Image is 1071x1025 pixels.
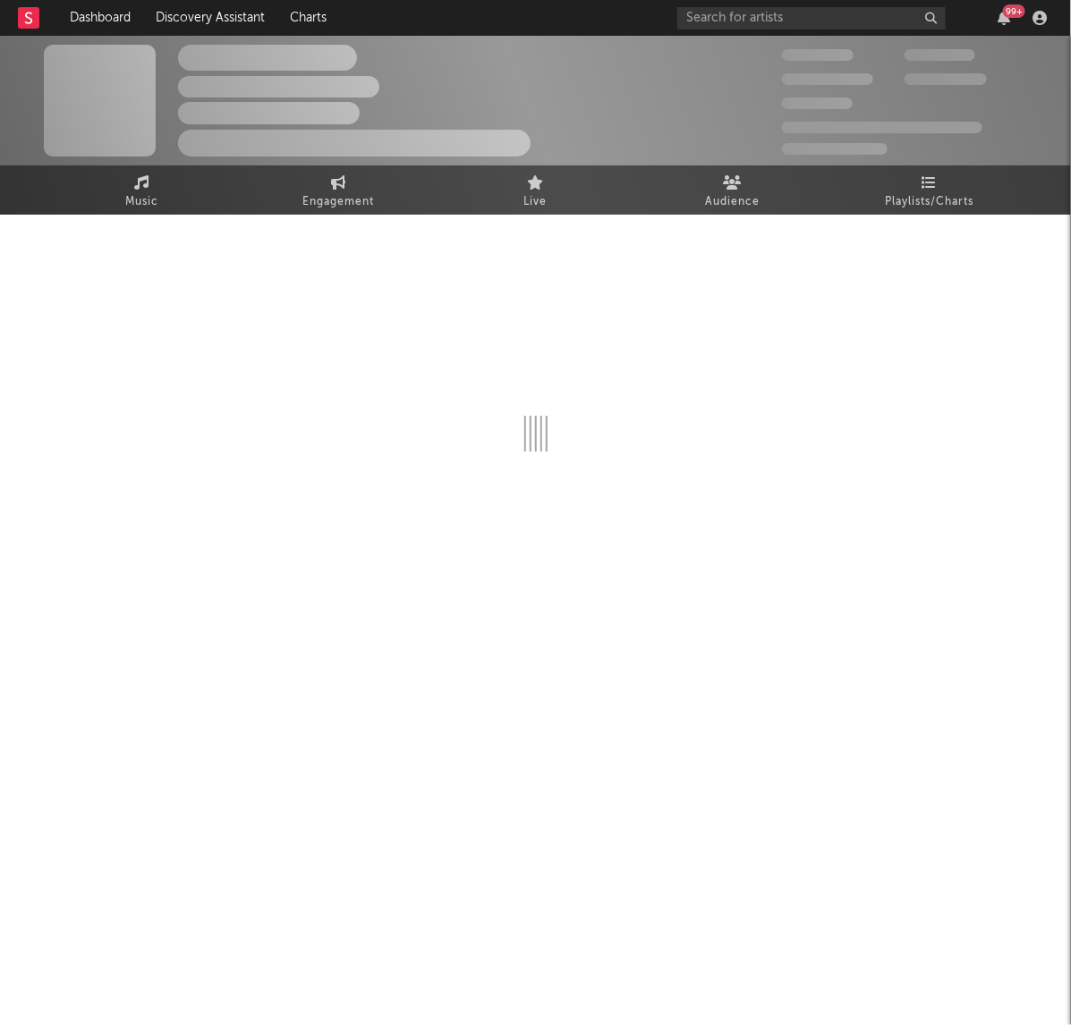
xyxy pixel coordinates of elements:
[303,191,375,213] span: Engagement
[44,165,241,215] a: Music
[782,97,853,109] span: 100,000
[241,165,438,215] a: Engagement
[905,73,987,85] span: 1,000,000
[524,191,548,213] span: Live
[998,11,1010,25] button: 99+
[831,165,1028,215] a: Playlists/Charts
[782,73,873,85] span: 50,000,000
[438,165,634,215] a: Live
[885,191,973,213] span: Playlists/Charts
[782,49,854,61] span: 300,000
[1003,4,1025,18] div: 99 +
[905,49,975,61] span: 100,000
[782,143,888,155] span: Jump Score: 85.0
[782,122,982,133] span: 50,000,000 Monthly Listeners
[705,191,760,213] span: Audience
[677,7,946,30] input: Search for artists
[125,191,158,213] span: Music
[634,165,831,215] a: Audience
